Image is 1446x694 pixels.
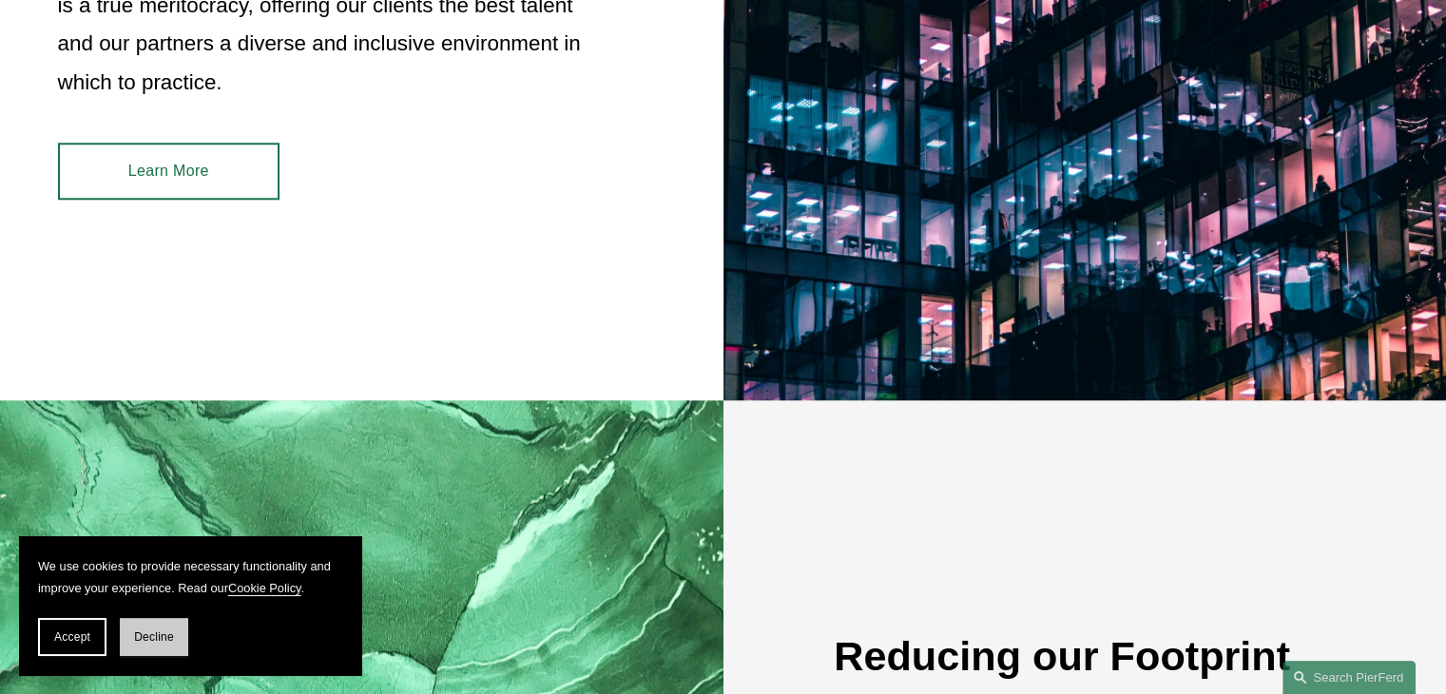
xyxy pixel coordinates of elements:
section: Cookie banner [19,536,361,675]
span: Accept [54,630,90,644]
p: We use cookies to provide necessary functionality and improve your experience. Read our . [38,555,342,599]
button: Decline [120,618,188,656]
h2: Reducing our Footprint [834,631,1388,681]
a: Cookie Policy [228,581,301,595]
a: Learn More [58,143,280,200]
span: Decline [134,630,174,644]
a: Search this site [1282,661,1416,694]
button: Accept [38,618,106,656]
